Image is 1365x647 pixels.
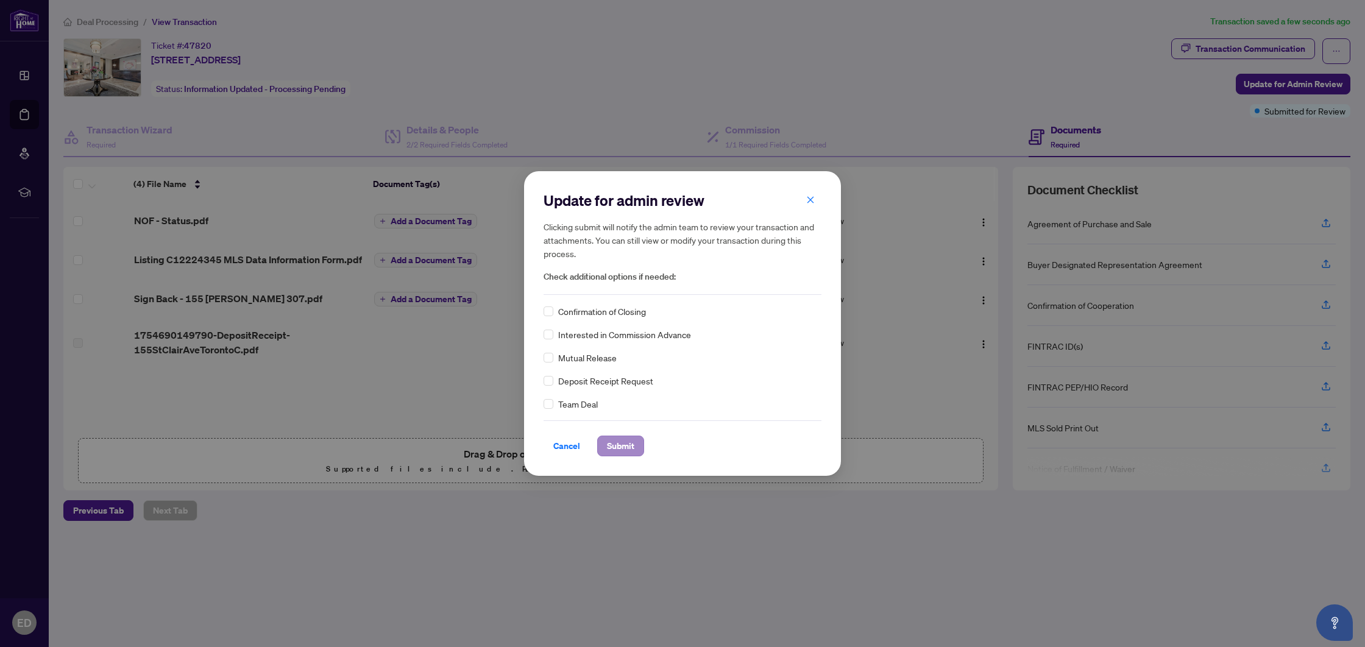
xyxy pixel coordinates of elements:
h5: Clicking submit will notify the admin team to review your transaction and attachments. You can st... [544,220,821,260]
span: Confirmation of Closing [558,305,646,318]
span: Check additional options if needed: [544,270,821,284]
span: Deposit Receipt Request [558,374,653,387]
button: Open asap [1316,604,1353,641]
span: Submit [607,436,634,456]
span: Interested in Commission Advance [558,328,691,341]
span: close [806,196,815,204]
span: Team Deal [558,397,598,411]
h2: Update for admin review [544,191,821,210]
span: Cancel [553,436,580,456]
button: Submit [597,436,644,456]
span: Mutual Release [558,351,617,364]
button: Cancel [544,436,590,456]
